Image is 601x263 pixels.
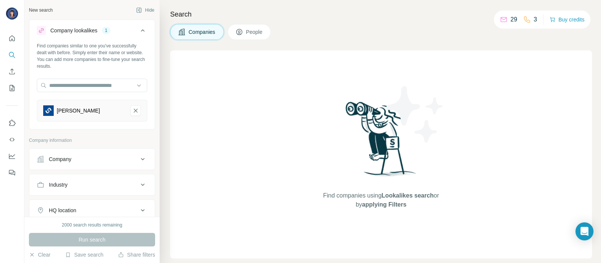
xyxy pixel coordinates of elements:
button: Feedback [6,166,18,179]
div: 1 [102,27,110,34]
button: Share filters [118,251,155,258]
button: Search [6,48,18,62]
button: Quick start [6,32,18,45]
span: People [246,28,263,36]
button: Company [29,150,155,168]
img: Surfe Illustration - Woman searching with binoculars [342,100,420,184]
button: Save search [65,251,103,258]
button: Dashboard [6,149,18,163]
h4: Search [170,9,592,20]
div: HQ location [49,207,76,214]
button: My lists [6,81,18,95]
div: Find companies similar to one you've successfully dealt with before. Simply enter their name or w... [37,43,147,70]
button: Use Surfe on LinkedIn [6,116,18,130]
button: Industry [29,176,155,194]
div: New search [29,7,53,14]
div: Company lookalikes [50,27,97,34]
button: Company lookalikes1 [29,21,155,43]
span: Companies [189,28,216,36]
div: Company [49,155,71,163]
button: Enrich CSV [6,65,18,78]
button: Buy credits [550,14,584,25]
button: Steubing AG-remove-button [130,105,141,116]
span: Find companies using or by [321,191,441,209]
img: Steubing AG-logo [43,105,54,116]
span: applying Filters [362,201,406,208]
div: Open Intercom Messenger [575,222,593,240]
div: Industry [49,181,68,189]
button: Use Surfe API [6,133,18,146]
p: 29 [510,15,517,24]
div: 2000 search results remaining [62,222,122,228]
button: Hide [131,5,160,16]
p: Company information [29,137,155,144]
button: Clear [29,251,50,258]
button: HQ location [29,201,155,219]
div: [PERSON_NAME] [57,107,100,114]
span: Lookalikes search [382,192,434,199]
p: 3 [534,15,537,24]
img: Avatar [6,8,18,20]
img: Surfe Illustration - Stars [381,81,449,148]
